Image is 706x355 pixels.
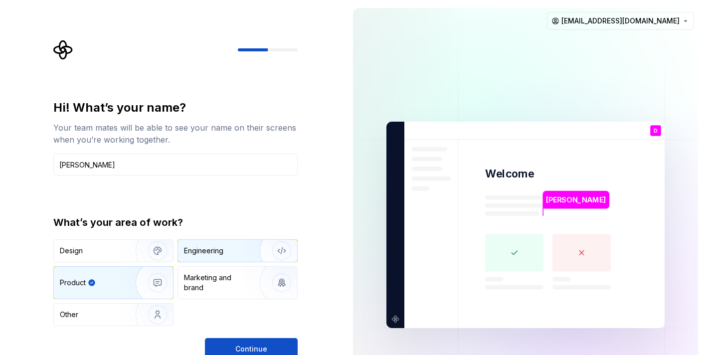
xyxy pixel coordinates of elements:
[184,246,223,256] div: Engineering
[53,154,298,176] input: Han Solo
[53,122,298,146] div: Your team mates will be able to see your name on their screens when you’re working together.
[53,100,298,116] div: Hi! What’s your name?
[235,344,267,354] span: Continue
[53,215,298,229] div: What’s your area of work?
[184,273,251,293] div: Marketing and brand
[485,167,534,181] p: Welcome
[561,16,680,26] span: [EMAIL_ADDRESS][DOMAIN_NAME]
[60,310,78,320] div: Other
[546,194,606,205] p: [PERSON_NAME]
[60,278,86,288] div: Product
[654,128,658,134] p: D
[60,246,83,256] div: Design
[547,12,694,30] button: [EMAIL_ADDRESS][DOMAIN_NAME]
[53,40,73,60] svg: Supernova Logo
